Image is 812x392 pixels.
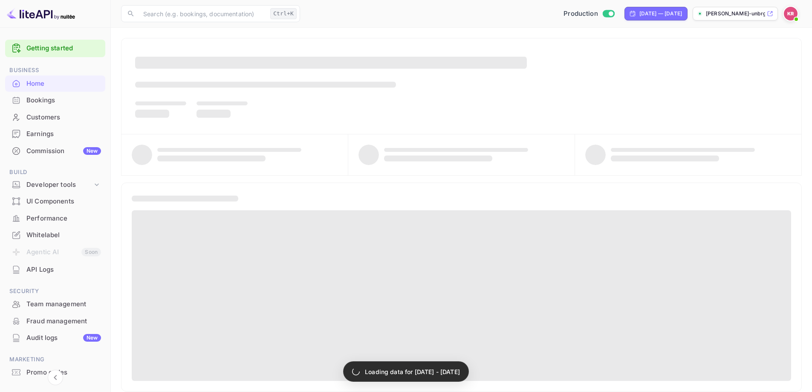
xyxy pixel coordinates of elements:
[5,193,105,210] div: UI Components
[48,370,63,385] button: Collapse navigation
[83,147,101,155] div: New
[5,109,105,125] a: Customers
[5,210,105,226] a: Performance
[26,230,101,240] div: Whitelabel
[26,180,92,190] div: Developer tools
[5,177,105,192] div: Developer tools
[5,261,105,278] div: API Logs
[5,261,105,277] a: API Logs
[5,168,105,177] span: Build
[5,92,105,108] a: Bookings
[26,44,101,53] a: Getting started
[5,330,105,346] a: Audit logsNew
[5,364,105,381] div: Promo codes
[5,364,105,380] a: Promo codes
[706,10,765,17] p: [PERSON_NAME]-unbrg.[PERSON_NAME]...
[639,10,682,17] div: [DATE] — [DATE]
[5,66,105,75] span: Business
[26,317,101,326] div: Fraud management
[5,193,105,209] a: UI Components
[784,7,798,20] img: Kobus Roux
[5,210,105,227] div: Performance
[270,8,297,19] div: Ctrl+K
[138,5,267,22] input: Search (e.g. bookings, documentation)
[5,355,105,364] span: Marketing
[7,7,75,20] img: LiteAPI logo
[26,113,101,122] div: Customers
[563,9,598,19] span: Production
[5,109,105,126] div: Customers
[5,75,105,92] div: Home
[365,367,460,376] p: Loading data for [DATE] - [DATE]
[5,313,105,329] a: Fraud management
[26,214,101,224] div: Performance
[5,287,105,296] span: Security
[26,146,101,156] div: Commission
[5,92,105,109] div: Bookings
[26,368,101,377] div: Promo codes
[5,296,105,312] a: Team management
[26,333,101,343] div: Audit logs
[83,334,101,342] div: New
[560,9,618,19] div: Switch to Sandbox mode
[5,75,105,91] a: Home
[26,299,101,309] div: Team management
[5,143,105,159] a: CommissionNew
[26,79,101,89] div: Home
[5,40,105,57] div: Getting started
[26,96,101,105] div: Bookings
[5,227,105,243] a: Whitelabel
[26,197,101,206] div: UI Components
[26,129,101,139] div: Earnings
[5,330,105,346] div: Audit logsNew
[26,265,101,275] div: API Logs
[5,126,105,142] a: Earnings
